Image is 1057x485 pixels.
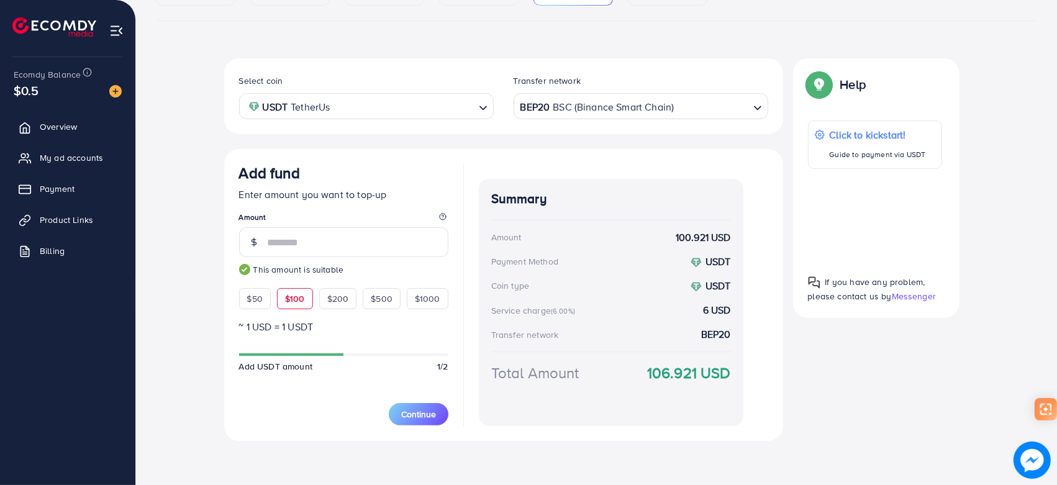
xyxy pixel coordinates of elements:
img: menu [109,24,124,38]
span: 1/2 [437,360,448,373]
span: Ecomdy Balance [14,68,81,81]
div: Coin type [491,279,529,292]
span: $200 [327,292,349,305]
strong: 100.921 USD [676,230,731,245]
span: BSC (Binance Smart Chain) [553,98,674,116]
img: Popup guide [808,73,830,96]
span: $100 [285,292,305,305]
div: Transfer network [491,329,559,341]
span: $0.5 [14,81,39,99]
span: $1000 [415,292,440,305]
div: Search for option [514,93,768,119]
strong: 106.921 USD [647,362,731,384]
p: Enter amount you want to top-up [239,187,448,202]
div: Search for option [239,93,494,119]
img: image [109,85,122,97]
strong: USDT [705,255,731,268]
span: Product Links [40,214,93,226]
small: (6.00%) [551,306,575,316]
img: coin [691,281,702,292]
strong: USDT [263,98,288,116]
small: This amount is suitable [239,263,448,276]
strong: BEP20 [520,98,550,116]
div: Total Amount [491,362,579,384]
span: $50 [247,292,263,305]
span: If you have any problem, please contact us by [808,276,925,302]
strong: USDT [705,279,731,292]
h3: Add fund [239,164,300,182]
span: Overview [40,120,77,133]
legend: Amount [239,212,448,227]
img: coin [248,101,260,112]
span: Add USDT amount [239,360,312,373]
strong: 6 USD [703,303,731,317]
strong: BEP20 [701,327,731,342]
span: Billing [40,245,65,257]
a: Payment [9,176,126,201]
span: Payment [40,183,75,195]
label: Transfer network [514,75,581,87]
span: Messenger [892,290,936,302]
span: Continue [401,408,436,420]
p: Click to kickstart! [830,127,926,142]
label: Select coin [239,75,283,87]
img: logo [12,17,96,37]
button: Continue [389,403,448,425]
p: ~ 1 USD = 1 USDT [239,319,448,334]
span: TetherUs [291,98,330,116]
a: My ad accounts [9,145,126,170]
input: Search for option [675,97,748,116]
p: Guide to payment via USDT [830,147,926,162]
img: coin [691,257,702,268]
p: Help [840,77,866,92]
a: Overview [9,114,126,139]
img: image [1014,442,1051,479]
span: My ad accounts [40,152,103,164]
div: Amount [491,231,522,243]
div: Service charge [491,304,579,317]
input: Search for option [333,97,473,116]
a: Billing [9,238,126,263]
h4: Summary [491,191,731,207]
span: $500 [371,292,392,305]
a: Product Links [9,207,126,232]
div: Payment Method [491,255,558,268]
img: guide [239,264,250,275]
img: Popup guide [808,276,820,289]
